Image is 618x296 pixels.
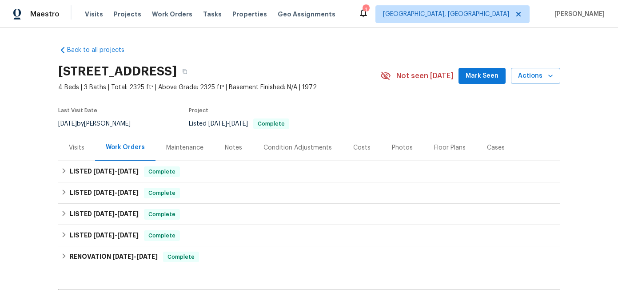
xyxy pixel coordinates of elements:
div: Costs [353,143,371,152]
div: by [PERSON_NAME] [58,118,141,129]
button: Copy Address [177,63,193,79]
span: - [93,211,139,217]
h6: LISTED [70,166,139,177]
div: Floor Plans [434,143,466,152]
span: [PERSON_NAME] [551,10,605,19]
span: - [208,121,248,127]
span: [DATE] [93,232,115,238]
span: [DATE] [117,168,139,174]
span: Geo Assignments [278,10,335,19]
h6: LISTED [70,230,139,241]
span: Complete [145,231,179,240]
span: Work Orders [152,10,192,19]
div: Photos [392,143,413,152]
span: Listed [189,121,289,127]
span: Properties [232,10,267,19]
span: [DATE] [117,189,139,196]
span: Complete [145,189,179,197]
div: Notes [225,143,242,152]
span: - [112,253,158,260]
span: Complete [145,167,179,176]
button: Actions [511,68,560,84]
span: - [93,189,139,196]
div: LISTED [DATE]-[DATE]Complete [58,182,560,204]
span: Projects [114,10,141,19]
span: [DATE] [93,168,115,174]
div: Visits [69,143,84,152]
h6: LISTED [70,188,139,198]
span: Visits [85,10,103,19]
h2: [STREET_ADDRESS] [58,67,177,76]
div: 1 [363,5,369,14]
span: Project [189,108,208,113]
div: LISTED [DATE]-[DATE]Complete [58,161,560,182]
a: Back to all projects [58,46,144,55]
span: Complete [145,210,179,219]
span: [DATE] [112,253,134,260]
span: [GEOGRAPHIC_DATA], [GEOGRAPHIC_DATA] [383,10,509,19]
span: [DATE] [208,121,227,127]
div: Work Orders [106,143,145,152]
span: Complete [254,121,288,126]
div: RENOVATION [DATE]-[DATE]Complete [58,246,560,268]
span: Complete [164,253,198,261]
span: [DATE] [58,121,77,127]
div: Maintenance [166,143,203,152]
span: [DATE] [117,232,139,238]
div: LISTED [DATE]-[DATE]Complete [58,204,560,225]
span: [DATE] [117,211,139,217]
span: - [93,232,139,238]
span: Not seen [DATE] [396,71,453,80]
h6: LISTED [70,209,139,220]
span: Mark Seen [466,71,498,82]
span: 4 Beds | 3 Baths | Total: 2325 ft² | Above Grade: 2325 ft² | Basement Finished: N/A | 1972 [58,83,380,92]
button: Mark Seen [459,68,506,84]
div: LISTED [DATE]-[DATE]Complete [58,225,560,246]
span: [DATE] [229,121,248,127]
span: [DATE] [136,253,158,260]
span: Last Visit Date [58,108,97,113]
span: [DATE] [93,189,115,196]
div: Cases [487,143,505,152]
span: Tasks [203,11,222,17]
span: - [93,168,139,174]
span: Maestro [30,10,60,19]
span: [DATE] [93,211,115,217]
div: Condition Adjustments [263,143,332,152]
h6: RENOVATION [70,252,158,262]
span: Actions [518,71,553,82]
